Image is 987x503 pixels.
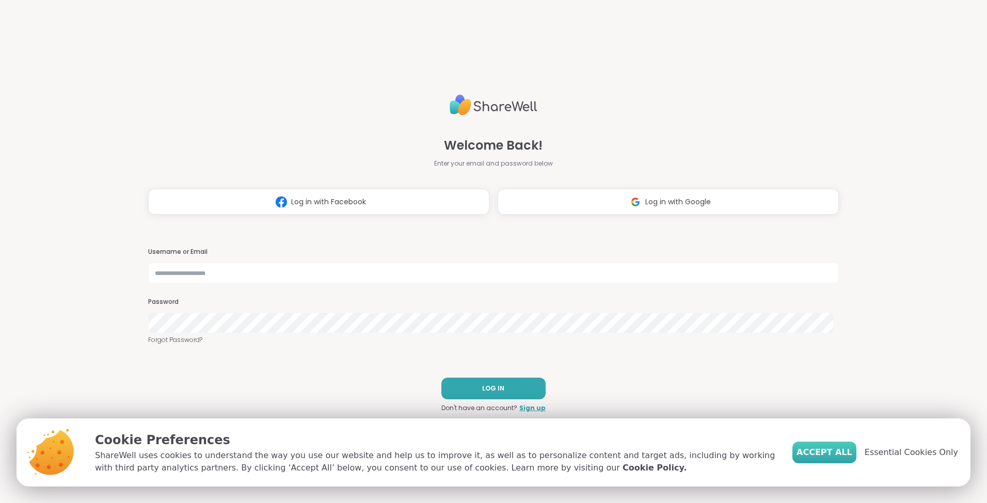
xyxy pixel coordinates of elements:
span: Log in with Google [645,197,711,207]
img: ShareWell Logomark [626,192,645,212]
h3: Username or Email [148,248,839,256]
span: Accept All [797,446,852,459]
img: ShareWell Logo [450,90,537,120]
span: Essential Cookies Only [865,446,958,459]
a: Sign up [519,403,546,413]
span: Welcome Back! [444,136,543,155]
button: Log in with Facebook [148,189,489,215]
span: Enter your email and password below [434,159,553,168]
img: ShareWell Logomark [272,192,291,212]
p: ShareWell uses cookies to understand the way you use our website and help us to improve it, as we... [95,449,776,474]
button: Accept All [792,442,856,463]
button: LOG IN [441,378,546,399]
h3: Password [148,298,839,306]
p: Cookie Preferences [95,431,776,449]
span: LOG IN [482,384,504,393]
span: Don't have an account? [441,403,517,413]
a: Cookie Policy. [623,462,687,474]
a: Forgot Password? [148,335,839,345]
span: Log in with Facebook [291,197,366,207]
button: Log in with Google [498,189,839,215]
